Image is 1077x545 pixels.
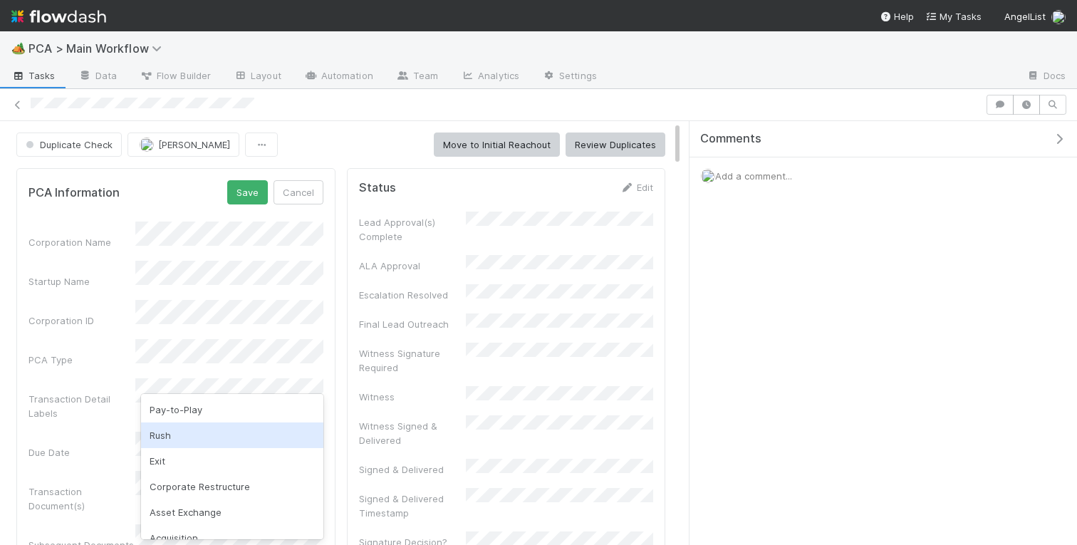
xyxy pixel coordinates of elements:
[566,133,665,157] button: Review Duplicates
[359,492,466,520] div: Signed & Delivered Timestamp
[140,68,211,83] span: Flow Builder
[28,235,135,249] div: Corporation Name
[11,4,106,28] img: logo-inverted-e16ddd16eac7371096b0.svg
[620,182,653,193] a: Edit
[141,474,323,499] div: Corporate Restructure
[28,445,135,460] div: Due Date
[128,133,239,157] button: [PERSON_NAME]
[359,317,466,331] div: Final Lead Outreach
[385,66,449,88] a: Team
[1051,10,1066,24] img: avatar_784ea27d-2d59-4749-b480-57d513651deb.png
[11,68,56,83] span: Tasks
[701,169,715,183] img: avatar_784ea27d-2d59-4749-b480-57d513651deb.png
[28,313,135,328] div: Corporation ID
[141,448,323,474] div: Exit
[16,133,122,157] button: Duplicate Check
[880,9,914,24] div: Help
[158,139,230,150] span: [PERSON_NAME]
[141,499,323,525] div: Asset Exchange
[28,41,169,56] span: PCA > Main Workflow
[359,181,396,195] h5: Status
[434,133,560,157] button: Move to Initial Reachout
[1015,66,1077,88] a: Docs
[28,353,135,367] div: PCA Type
[28,186,120,200] h5: PCA Information
[141,397,323,422] div: Pay-to-Play
[274,180,323,204] button: Cancel
[359,215,466,244] div: Lead Approval(s) Complete
[925,11,982,22] span: My Tasks
[28,484,135,513] div: Transaction Document(s)
[359,462,466,477] div: Signed & Delivered
[359,419,466,447] div: Witness Signed & Delivered
[67,66,128,88] a: Data
[222,66,293,88] a: Layout
[28,392,135,420] div: Transaction Detail Labels
[141,422,323,448] div: Rush
[28,274,135,289] div: Startup Name
[1004,11,1046,22] span: AngelList
[449,66,531,88] a: Analytics
[140,137,154,152] img: avatar_dd78c015-5c19-403d-b5d7-976f9c2ba6b3.png
[359,346,466,375] div: Witness Signature Required
[715,170,792,182] span: Add a comment...
[700,132,761,146] span: Comments
[227,180,268,204] button: Save
[128,66,222,88] a: Flow Builder
[925,9,982,24] a: My Tasks
[359,259,466,273] div: ALA Approval
[531,66,608,88] a: Settings
[293,66,385,88] a: Automation
[23,139,113,150] span: Duplicate Check
[359,390,466,404] div: Witness
[11,42,26,54] span: 🏕️
[359,288,466,302] div: Escalation Resolved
